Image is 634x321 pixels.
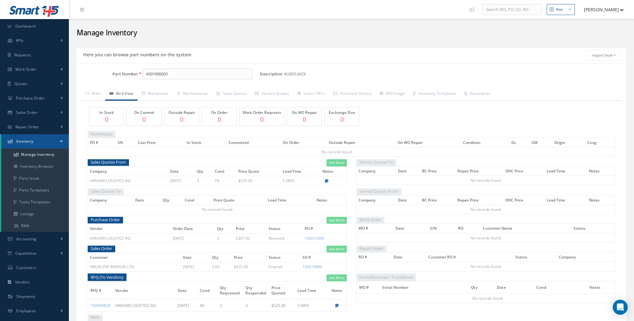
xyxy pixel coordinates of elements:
[327,138,396,147] th: Outside Repair
[16,95,45,101] span: Purchase Order
[578,3,624,16] button: [PERSON_NAME]
[137,88,173,101] a: Warehouse
[267,233,303,243] td: Received
[545,195,587,205] th: Lead Time
[315,195,347,205] th: Notes
[1,196,69,208] a: Tasks Templates
[88,195,134,205] th: Company
[88,147,586,157] td: No records found
[173,88,212,101] a: Marketplaces
[585,138,615,147] th: Cnsg
[90,287,101,293] span: RFQ #
[356,158,396,166] span: Service Quotes To
[335,303,339,308] a: Click to manage notes
[271,284,285,296] span: Price Quoted
[284,69,308,80] span: AUDIO JACK
[88,245,115,252] span: Sales Order
[77,72,138,76] label: Part Number
[88,253,181,262] th: Customer
[171,224,215,233] th: Order Date
[1,184,69,196] a: Parts Templates
[327,159,347,166] a: See More
[91,110,122,115] h5: In Stock
[1,208,69,220] a: Listings
[81,88,105,101] a: Main
[529,138,552,147] th: UM
[356,195,396,205] th: Company
[289,110,320,115] h5: On WO Repair
[88,233,171,243] td: HANSAIR LOGISTICS INC
[356,273,416,281] span: Parts Removed / Transferred
[409,88,460,101] a: Inventory Templates
[166,110,197,115] h5: Outside Repair
[14,52,31,58] span: Requests
[16,38,23,43] span: KPIs
[217,299,243,312] td: 3
[267,224,303,233] th: Status
[363,294,613,303] div: No records found
[1,149,69,160] a: Manage Inventory
[293,88,329,101] a: Sales / RO's
[396,195,420,205] th: Date
[181,262,210,272] td: [DATE]
[1,134,69,149] a: Inventory
[513,252,557,262] th: Status
[382,284,409,290] span: Serial Number
[128,115,160,124] p: 0
[185,138,227,147] th: In Stock
[245,284,266,296] span: Qty Responded
[481,224,572,233] th: Customer Name
[572,224,615,233] th: Status
[587,195,615,205] th: Notes
[1,160,69,172] a: Inventory Browser
[128,110,160,115] h5: On Commit
[236,176,281,186] td: $525.00
[267,253,301,262] th: Status
[420,195,456,205] th: BC Price
[356,224,394,233] th: WO #
[266,195,315,205] th: Lead Time
[195,176,213,186] td: 3
[327,217,347,224] a: See More
[116,138,136,147] th: SN
[16,308,36,313] span: Employees
[356,166,396,176] th: Company
[461,138,509,147] th: Condition
[15,251,37,256] span: Capabilities
[426,252,513,262] th: Customer RO #
[91,115,122,124] p: 0
[327,246,347,253] a: See More
[212,195,266,205] th: Price Quote
[326,115,358,124] p: 0
[200,287,209,293] span: Cond
[392,252,426,262] th: Date
[267,262,301,272] td: Entered
[220,284,240,296] span: Qty Requested
[88,130,115,138] span: Warehouse
[16,110,38,115] span: Sales Order
[215,233,234,243] td: 3
[166,115,197,124] p: 0
[503,195,545,205] th: OHC Price
[456,195,503,205] th: Repair Price
[556,7,563,12] div: New
[613,300,628,315] div: Open Intercom Messenger
[590,284,600,290] span: Notes
[16,139,34,144] span: Inventory
[16,294,36,299] span: Shipments
[77,28,626,38] h2: Manage Inventory
[356,245,386,252] span: Repair Order
[88,273,126,281] span: RFQ (To Vendors)
[14,81,28,86] span: Quotes
[175,299,198,312] td: [DATE]
[234,224,267,233] th: Price
[81,50,191,58] h5: Here you can browse part numbers on the system
[213,176,236,186] td: FN
[181,253,210,262] th: Date
[251,88,293,101] a: Service Quotes
[394,224,428,233] th: Date
[15,279,30,285] span: Vendors
[552,138,586,147] th: Origin
[557,252,615,262] th: Company
[232,262,267,272] td: $925.00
